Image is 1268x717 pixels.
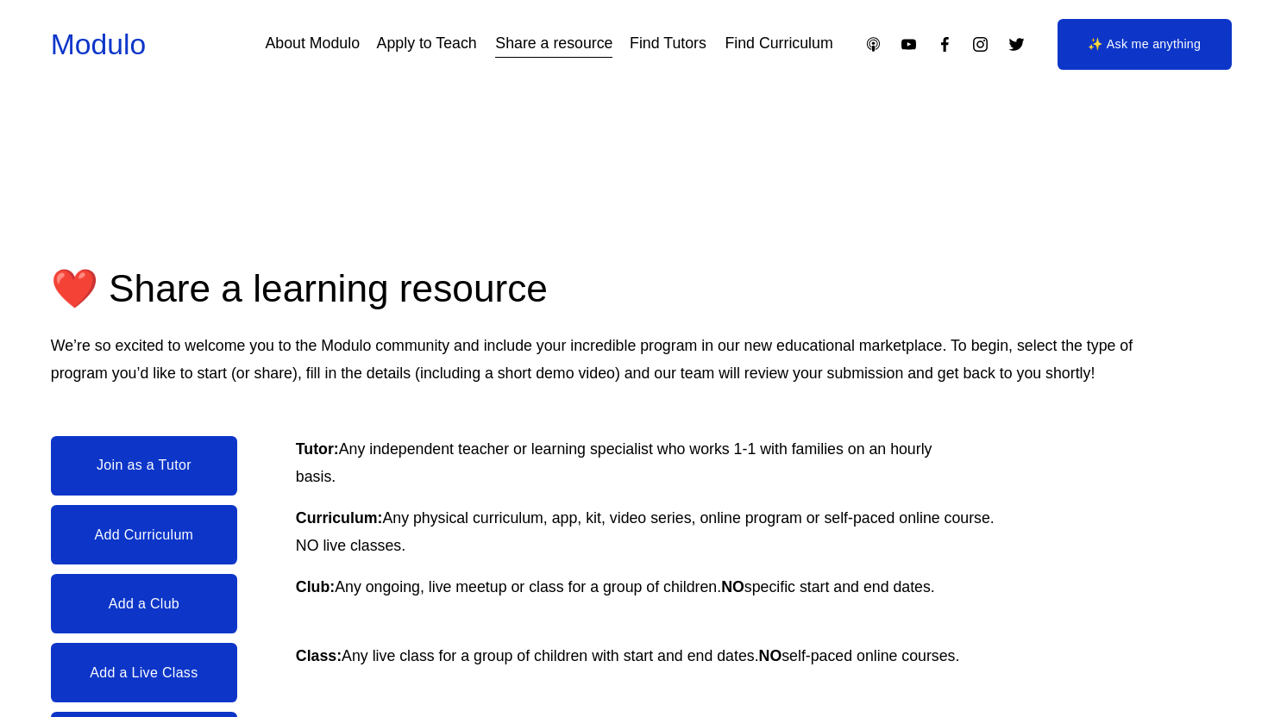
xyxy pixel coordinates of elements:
strong: NO [759,647,782,664]
a: Add a Live Class [51,643,237,702]
a: Apply to Teach [377,29,477,60]
a: Twitter [1007,35,1026,53]
a: Facebook [936,35,954,53]
a: ✨ Ask me anything [1058,19,1232,71]
a: Find Tutors [630,29,706,60]
p: Any live class for a group of children with start and end dates. self-paced online courses. [296,643,1021,670]
p: Any independent teacher or learning specialist who works 1-1 with families on an hourly basis. [296,436,972,491]
a: Add a Club [51,574,237,633]
p: We’re so excited to welcome you to the Modulo community and include your incredible program in ou... [51,333,1169,388]
p: Any physical curriculum, app, kit, video series, online program or self-paced online course. NO l... [296,505,1021,560]
a: Share a resource [495,29,612,60]
p: Any ongoing, live meetup or class for a group of children. specific start and end dates. [296,574,1070,602]
a: Find Curriculum [725,29,832,60]
a: Apple Podcasts [864,35,882,53]
strong: Tutor: [296,440,339,458]
a: Instagram [971,35,989,53]
a: YouTube [900,35,918,53]
strong: Class: [296,647,342,664]
a: Join as a Tutor [51,436,237,496]
h2: ❤️ Share a learning resource [51,264,776,314]
strong: NO [721,578,744,595]
a: About Modulo [265,29,360,60]
a: Modulo [51,28,146,60]
strong: Curriculum: [296,509,383,527]
strong: Club: [296,578,335,595]
a: Add Curriculum [51,505,237,564]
